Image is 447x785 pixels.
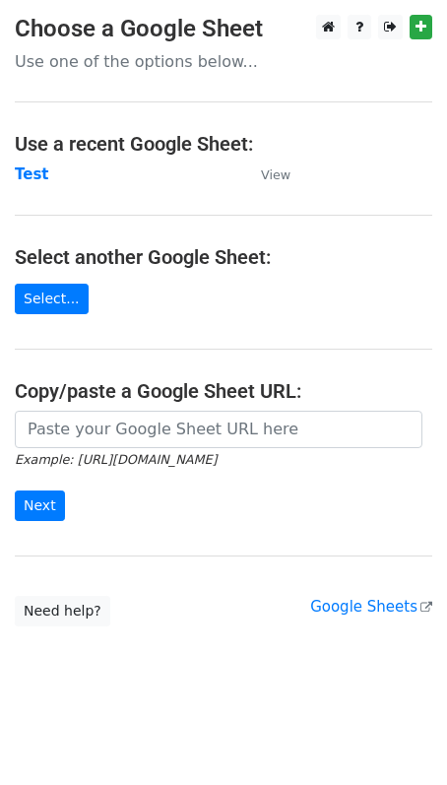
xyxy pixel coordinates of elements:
p: Use one of the options below... [15,51,432,72]
h4: Use a recent Google Sheet: [15,132,432,156]
input: Paste your Google Sheet URL here [15,411,422,448]
h3: Choose a Google Sheet [15,15,432,43]
small: Example: [URL][DOMAIN_NAME] [15,452,217,467]
h4: Copy/paste a Google Sheet URL: [15,379,432,403]
a: Test [15,165,49,183]
a: Select... [15,284,89,314]
input: Next [15,491,65,521]
small: View [261,167,290,182]
a: Google Sheets [310,598,432,616]
a: View [241,165,290,183]
a: Need help? [15,596,110,626]
h4: Select another Google Sheet: [15,245,432,269]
